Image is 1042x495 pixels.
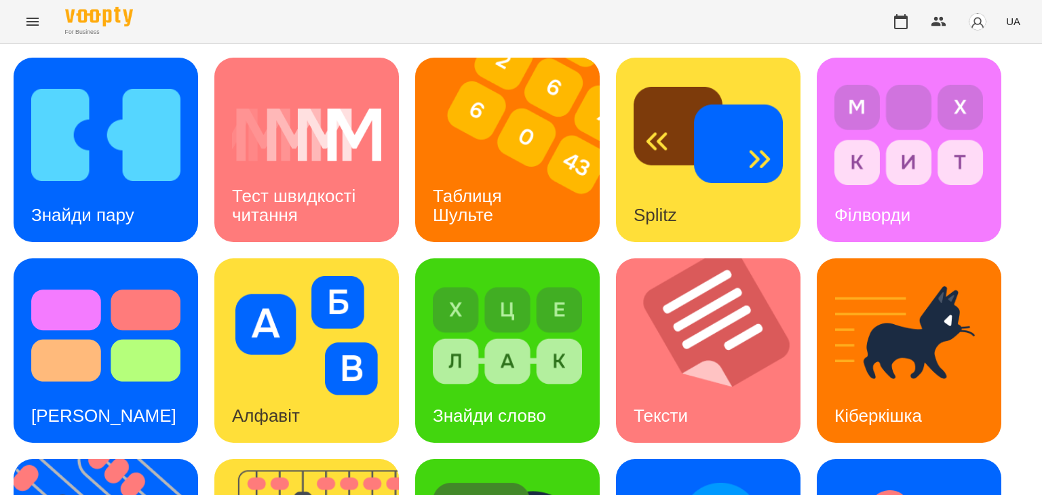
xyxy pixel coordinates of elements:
a: АлфавітАлфавіт [214,258,399,443]
h3: [PERSON_NAME] [31,405,176,426]
a: Знайди паруЗнайди пару [14,58,198,242]
h3: Тексти [634,405,688,426]
img: Таблиця Шульте [415,58,617,242]
h3: Філворди [834,205,910,225]
span: UA [1006,14,1020,28]
h3: Кіберкішка [834,405,922,426]
button: Menu [16,5,49,38]
img: Знайди слово [433,276,582,395]
img: Філворди [834,75,984,195]
img: avatar_s.png [968,12,987,31]
img: Тексти [616,258,817,443]
h3: Знайди слово [433,405,546,426]
span: For Business [65,28,133,37]
a: КіберкішкаКіберкішка [817,258,1001,443]
h3: Splitz [634,205,677,225]
h3: Таблиця Шульте [433,186,507,224]
img: Тест Струпа [31,276,180,395]
a: ТекстиТексти [616,258,800,443]
h3: Алфавіт [232,405,300,426]
a: ФілвордиФілворди [817,58,1001,242]
img: Тест швидкості читання [232,75,381,195]
img: Знайди пару [31,75,180,195]
button: UA [1001,9,1026,34]
a: Тест швидкості читанняТест швидкості читання [214,58,399,242]
a: Знайди словоЗнайди слово [415,258,600,443]
a: Тест Струпа[PERSON_NAME] [14,258,198,443]
img: Splitz [634,75,783,195]
a: SplitzSplitz [616,58,800,242]
a: Таблиця ШультеТаблиця Шульте [415,58,600,242]
img: Voopty Logo [65,7,133,26]
h3: Тест швидкості читання [232,186,360,224]
h3: Знайди пару [31,205,134,225]
img: Кіберкішка [834,276,984,395]
img: Алфавіт [232,276,381,395]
